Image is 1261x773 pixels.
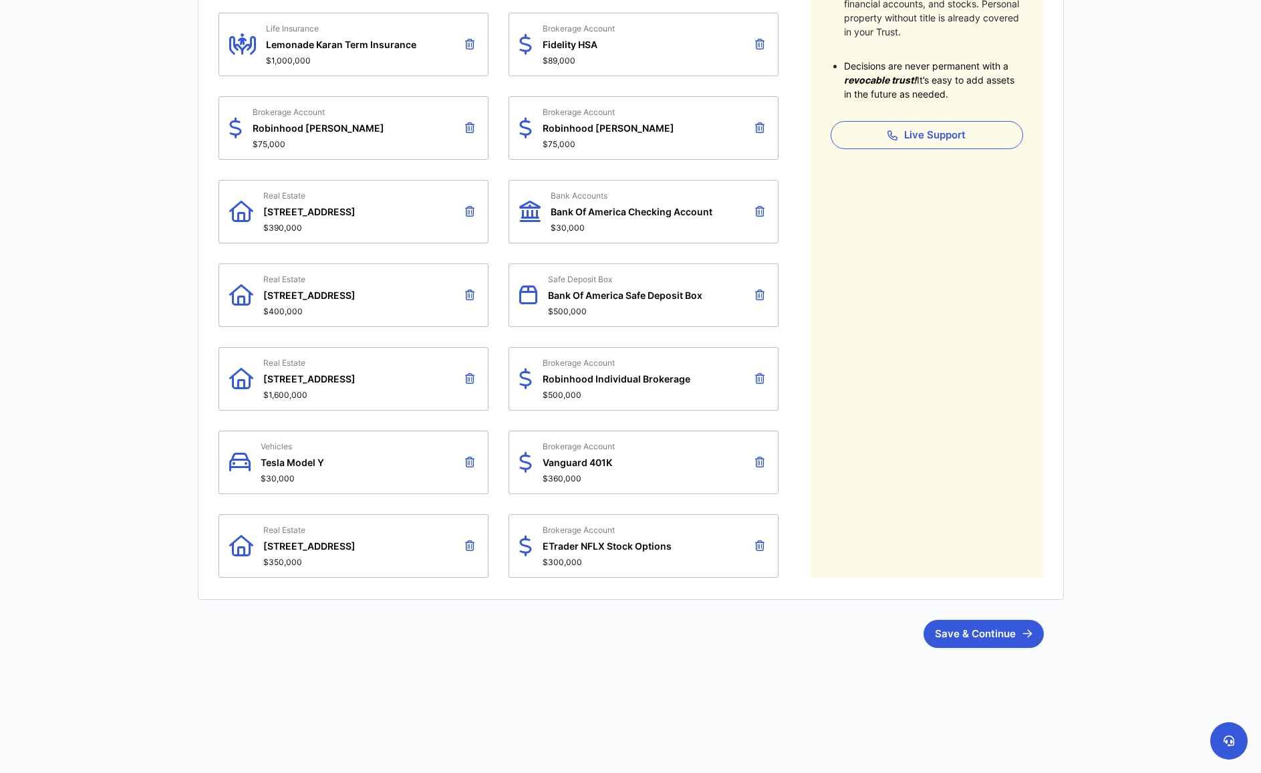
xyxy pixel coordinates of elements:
[543,457,615,468] span: Vanguard 401K
[543,23,615,33] span: Brokerage Account
[548,290,702,301] span: Bank Of America Safe Deposit Box
[253,107,384,117] span: Brokerage Account
[263,274,356,284] span: Real Estate
[263,290,356,301] span: [STREET_ADDRESS]
[543,473,615,483] span: $360,000
[543,441,615,451] span: Brokerage Account
[543,139,674,149] span: $75,000
[263,540,356,552] span: [STREET_ADDRESS]
[261,473,324,483] span: $30,000
[263,557,356,567] span: $350,000
[253,139,384,149] span: $75,000
[261,457,324,468] span: Tesla Model Y
[844,74,917,86] span: revocable trust!
[263,306,356,316] span: $400,000
[543,122,674,134] span: Robinhood [PERSON_NAME]
[543,358,690,368] span: Brokerage Account
[551,191,712,201] span: Bank Accounts
[548,274,702,284] span: Safe Deposit Box
[266,39,416,50] span: Lemonade Karan Term Insurance
[263,223,356,233] span: $390,000
[263,358,356,368] span: Real Estate
[924,620,1044,648] button: Save & Continue
[263,373,356,384] span: [STREET_ADDRESS]
[551,223,712,233] span: $30,000
[844,60,1014,100] span: Decisions are never permanent with a It’s easy to add assets in the future as needed.
[543,557,672,567] span: $300,000
[263,206,356,217] span: [STREET_ADDRESS]
[543,390,690,400] span: $500,000
[263,191,356,201] span: Real Estate
[253,122,384,134] span: Robinhood [PERSON_NAME]
[551,206,712,217] span: Bank Of America Checking Account
[266,23,416,33] span: Life Insurance
[263,390,356,400] span: $1,600,000
[263,525,356,535] span: Real Estate
[543,107,674,117] span: Brokerage Account
[261,441,324,451] span: Vehicles
[266,56,416,66] span: $1,000,000
[543,56,615,66] span: $89,000
[543,525,672,535] span: Brokerage Account
[543,540,672,552] span: ETrader NFLX Stock Options
[831,121,1023,149] button: Live Support
[543,373,690,384] span: Robinhood Individual Brokerage
[548,306,702,316] span: $500,000
[543,39,615,50] span: Fidelity HSA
